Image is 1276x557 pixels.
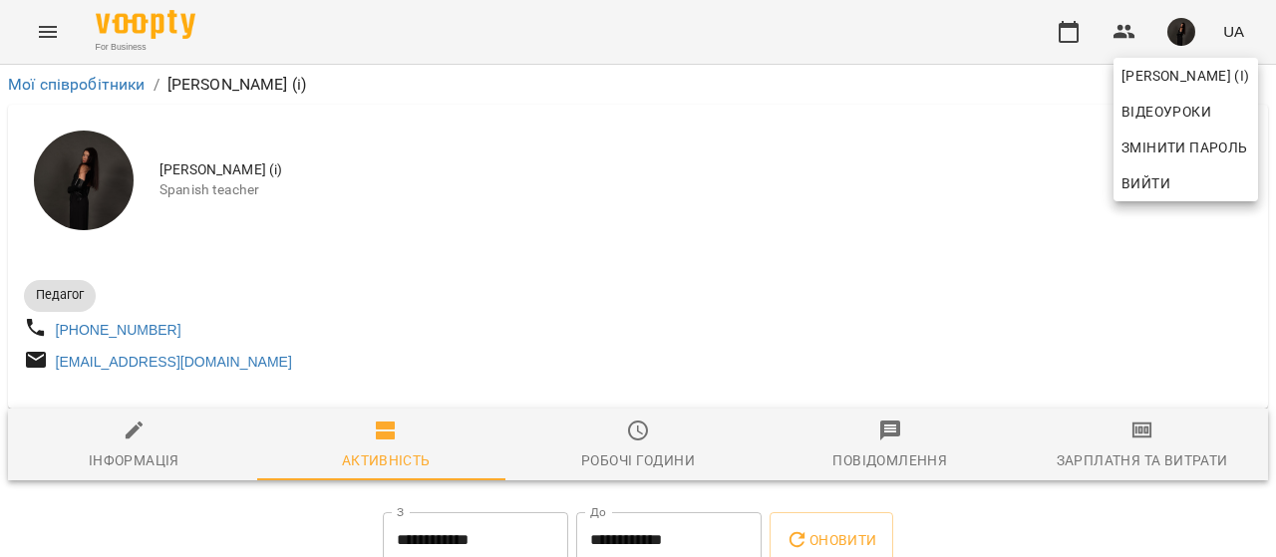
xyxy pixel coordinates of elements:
[1121,136,1250,159] span: Змінити пароль
[1121,100,1211,124] span: Відеоуроки
[1114,58,1258,94] a: [PERSON_NAME] (і)
[1121,171,1170,195] span: Вийти
[1121,64,1250,88] span: [PERSON_NAME] (і)
[1114,130,1258,165] a: Змінити пароль
[1114,165,1258,201] button: Вийти
[1114,94,1219,130] a: Відеоуроки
